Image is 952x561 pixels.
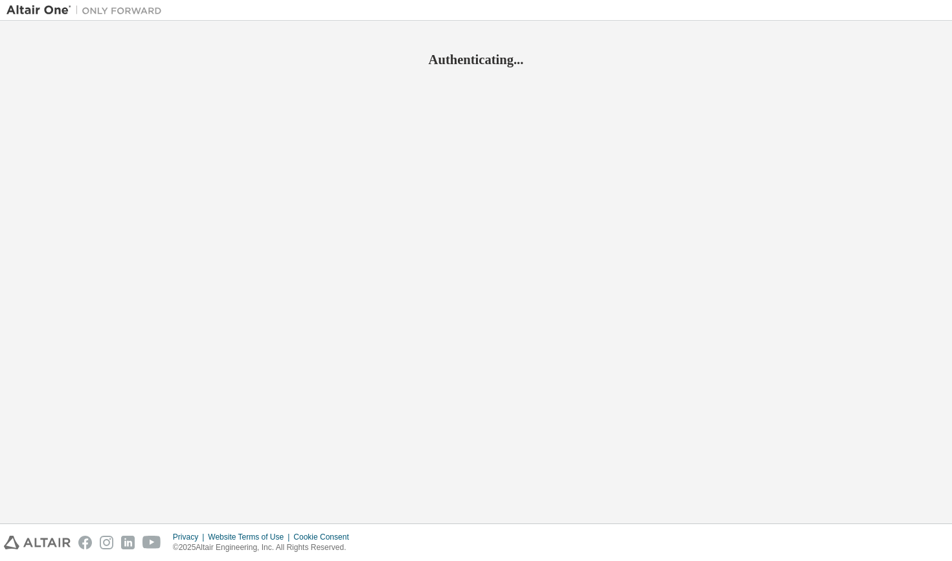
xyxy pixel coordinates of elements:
[173,532,208,542] div: Privacy
[4,536,71,549] img: altair_logo.svg
[293,532,356,542] div: Cookie Consent
[208,532,293,542] div: Website Terms of Use
[173,542,357,553] p: © 2025 Altair Engineering, Inc. All Rights Reserved.
[6,51,946,68] h2: Authenticating...
[78,536,92,549] img: facebook.svg
[142,536,161,549] img: youtube.svg
[100,536,113,549] img: instagram.svg
[6,4,168,17] img: Altair One
[121,536,135,549] img: linkedin.svg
